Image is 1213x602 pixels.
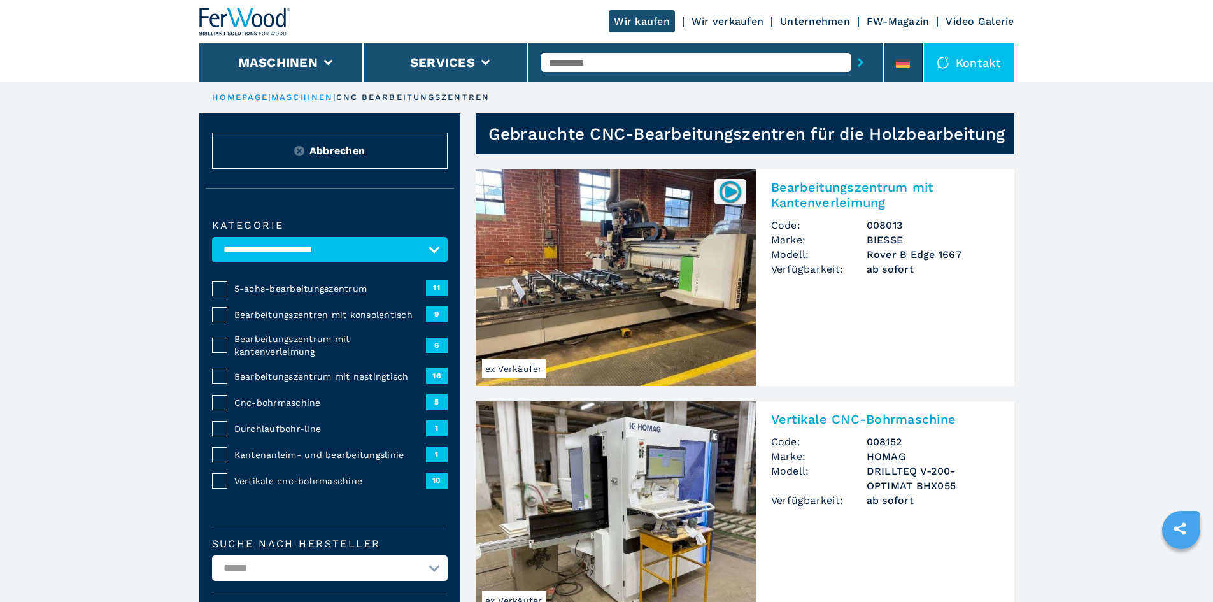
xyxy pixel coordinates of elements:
[268,92,271,102] span: |
[1159,545,1203,592] iframe: Chat
[867,493,999,508] span: ab sofort
[212,133,448,169] button: ResetAbbrechen
[212,539,448,549] label: Suche nach Hersteller
[851,48,870,77] button: submit-button
[410,55,475,70] button: Services
[426,368,448,383] span: 16
[199,8,291,36] img: Ferwood
[333,92,336,102] span: |
[426,306,448,322] span: 9
[867,262,999,276] span: ab sofort
[426,394,448,410] span: 5
[946,15,1014,27] a: Video Galerie
[867,218,999,233] h3: 008013
[238,55,318,70] button: Maschinen
[234,396,426,409] span: Cnc-bohrmaschine
[937,56,949,69] img: Kontakt
[426,420,448,436] span: 1
[426,280,448,296] span: 11
[867,464,999,493] h3: DRILLTEQ V-200-OPTIMAT BHX055
[867,247,999,262] h3: Rover B Edge 1667
[271,92,334,102] a: maschinen
[234,370,426,383] span: Bearbeitungszentrum mit nestingtisch
[867,15,930,27] a: FW-Magazin
[771,412,999,427] h2: Vertikale CNC-Bohrmaschine
[476,169,1014,386] a: Bearbeitungszentrum mit Kantenverleimung BIESSE Rover B Edge 1667ex Verkäufer008013Bearbeitungsze...
[426,447,448,462] span: 1
[771,493,867,508] span: Verfügbarkeit:
[867,434,999,449] h3: 008152
[426,338,448,353] span: 6
[771,180,999,210] h2: Bearbeitungszentrum mit Kantenverleimung
[780,15,850,27] a: Unternehmen
[212,220,448,231] label: Kategorie
[212,92,269,102] a: HOMEPAGE
[771,449,867,464] span: Marke:
[867,233,999,247] h3: BIESSE
[476,169,756,386] img: Bearbeitungszentrum mit Kantenverleimung BIESSE Rover B Edge 1667
[771,262,867,276] span: Verfügbarkeit:
[718,179,742,204] img: 008013
[609,10,675,32] a: Wir kaufen
[234,475,426,487] span: Vertikale cnc-bohrmaschine
[482,359,546,378] span: ex Verkäufer
[771,464,867,493] span: Modell:
[426,473,448,488] span: 10
[294,146,304,156] img: Reset
[234,308,426,321] span: Bearbeitungszentren mit konsolentisch
[771,434,867,449] span: Code:
[488,124,1005,144] h1: Gebrauchte CNC-Bearbeitungszentren für die Holzbearbeitung
[234,333,426,358] span: Bearbeitungszentrum mit kantenverleimung
[771,218,867,233] span: Code:
[924,43,1014,82] div: Kontakt
[309,143,365,158] span: Abbrechen
[234,422,426,435] span: Durchlaufbohr-line
[234,282,426,295] span: 5-achs-bearbeitungszentrum
[336,92,490,103] p: cnc bearbeitungszentren
[234,448,426,461] span: Kantenanleim- und bearbeitungslinie
[867,449,999,464] h3: HOMAG
[771,247,867,262] span: Modell:
[771,233,867,247] span: Marke:
[1164,513,1196,545] a: sharethis
[692,15,763,27] a: Wir verkaufen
